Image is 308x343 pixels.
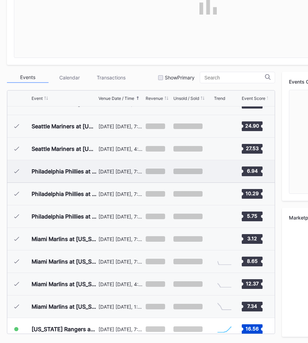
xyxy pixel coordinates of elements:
svg: Chart title [214,118,235,135]
div: [DATE] [DATE], 1:40PM [99,304,144,310]
div: [DATE] [DATE], 7:10PM [99,123,144,129]
text: 8.65 [247,258,258,264]
div: Revenue [146,96,163,101]
div: [DATE] [DATE], 4:10PM [99,146,144,152]
text: 3.12 [247,235,257,241]
div: [DATE] [DATE], 7:10PM [99,191,144,197]
div: Trend [214,96,225,101]
div: Events [7,72,49,83]
div: [DATE] [DATE], 7:10PM [99,236,144,242]
svg: Chart title [214,253,235,270]
div: Philadelphia Phillies at [US_STATE] Mets [32,168,97,175]
svg: Chart title [214,320,235,338]
svg: Chart title [214,185,235,203]
svg: Chart title [214,275,235,293]
div: Event Score [242,96,265,101]
div: Seattle Mariners at [US_STATE][GEOGRAPHIC_DATA] ([PERSON_NAME][GEOGRAPHIC_DATA] Replica Giveaway/... [32,123,97,130]
text: 16.56 [246,326,259,332]
div: Venue Date / Time [99,96,134,101]
div: Miami Marlins at [US_STATE] Mets [32,303,97,310]
svg: Chart title [214,298,235,315]
text: 24.90 [245,123,259,129]
input: Search [204,75,265,80]
div: Philadelphia Phillies at [US_STATE] Mets (SNY Players Pins Featuring [PERSON_NAME], [PERSON_NAME]... [32,190,97,197]
div: Philadelphia Phillies at [US_STATE] Mets [32,213,97,220]
div: [DATE] [DATE], 7:10PM [99,326,144,332]
div: Transactions [90,72,132,83]
svg: Chart title [214,163,235,180]
div: Miami Marlins at [US_STATE] Mets [32,235,97,242]
div: Miami Marlins at [US_STATE] Mets (Fireworks Night) [32,258,97,265]
div: Calendar [49,72,90,83]
div: Seattle Mariners at [US_STATE] Mets ([PERSON_NAME] Bobblehead Giveaway) [32,145,97,152]
text: 6.94 [247,168,258,174]
text: 10.29 [246,190,259,196]
text: 27.53 [246,145,259,151]
div: Miami Marlins at [US_STATE] Mets ([PERSON_NAME] Giveaway) [32,281,97,288]
div: Show Primary [165,75,195,80]
div: [DATE] [DATE], 7:10PM [99,259,144,265]
svg: Chart title [214,140,235,157]
div: [DATE] [DATE], 7:10PM [99,169,144,174]
div: Event [32,96,43,101]
div: [DATE] [DATE], 4:10PM [99,281,144,287]
svg: Chart title [214,208,235,225]
div: Unsold / Sold [173,96,199,101]
svg: Chart title [214,230,235,248]
text: 5.75 [247,213,257,219]
text: 12.37 [246,281,259,286]
div: [US_STATE] Rangers at [US_STATE] Mets [32,326,97,333]
text: 7.34 [247,303,257,309]
div: [DATE] [DATE], 7:10PM [99,214,144,220]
